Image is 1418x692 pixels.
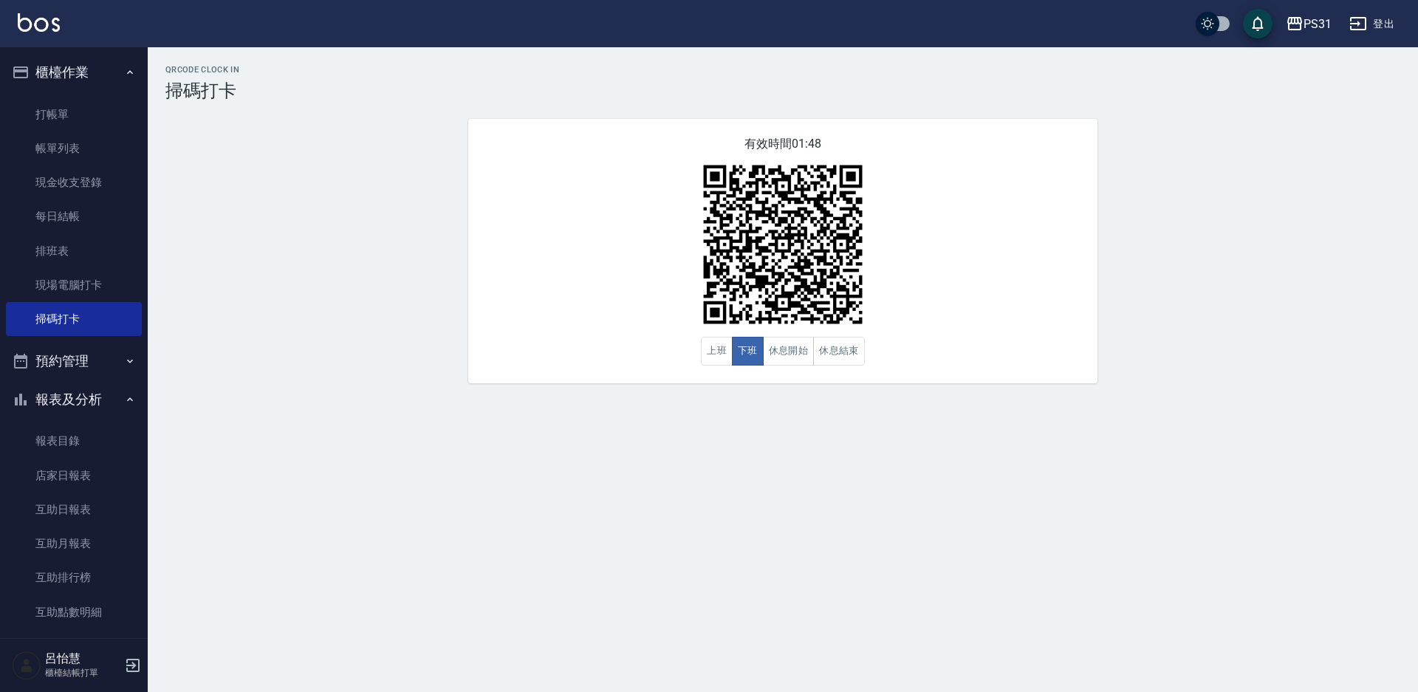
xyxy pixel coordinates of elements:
[6,131,142,165] a: 帳單列表
[18,13,60,32] img: Logo
[6,424,142,458] a: 報表目錄
[6,165,142,199] a: 現金收支登錄
[6,493,142,527] a: 互助日報表
[6,380,142,419] button: 報表及分析
[6,629,142,663] a: 互助業績報表
[6,342,142,380] button: 預約管理
[468,119,1097,383] div: 有效時間 01:48
[813,337,865,366] button: 休息結束
[1304,15,1332,33] div: PS31
[6,302,142,336] a: 掃碼打卡
[6,53,142,92] button: 櫃檯作業
[165,65,1400,75] h2: QRcode Clock In
[6,561,142,595] a: 互助排行榜
[6,527,142,561] a: 互助月報表
[763,337,815,366] button: 休息開始
[6,459,142,493] a: 店家日報表
[6,199,142,233] a: 每日結帳
[6,97,142,131] a: 打帳單
[6,595,142,629] a: 互助點數明細
[45,666,120,679] p: 櫃檯結帳打單
[6,234,142,268] a: 排班表
[1343,10,1400,38] button: 登出
[165,80,1400,101] h3: 掃碼打卡
[6,268,142,302] a: 現場電腦打卡
[701,337,733,366] button: 上班
[1243,9,1273,38] button: save
[45,651,120,666] h5: 呂怡慧
[12,651,41,680] img: Person
[732,337,764,366] button: 下班
[1280,9,1337,39] button: PS31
